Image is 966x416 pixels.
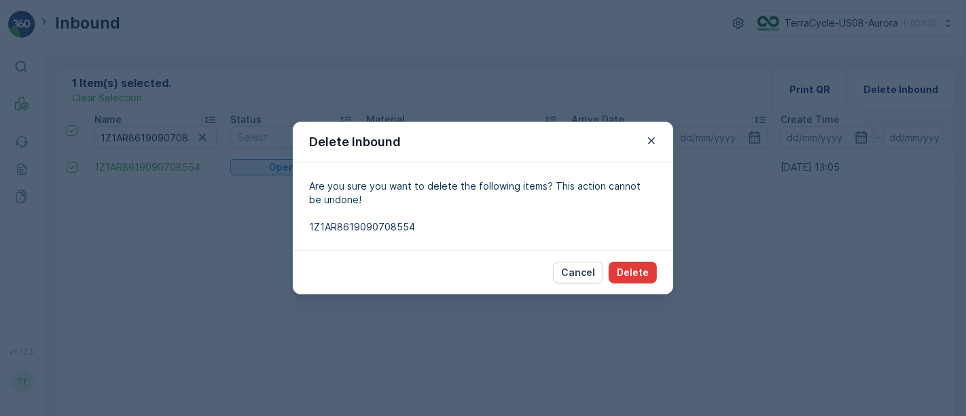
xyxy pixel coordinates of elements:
[309,220,657,234] span: 1Z1AR8619090708554
[561,266,595,279] p: Cancel
[617,266,649,279] p: Delete
[309,133,401,152] p: Delete Inbound
[609,262,657,283] button: Delete
[309,179,644,207] p: Are you sure you want to delete the following items? This action cannot be undone!
[553,262,603,283] button: Cancel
